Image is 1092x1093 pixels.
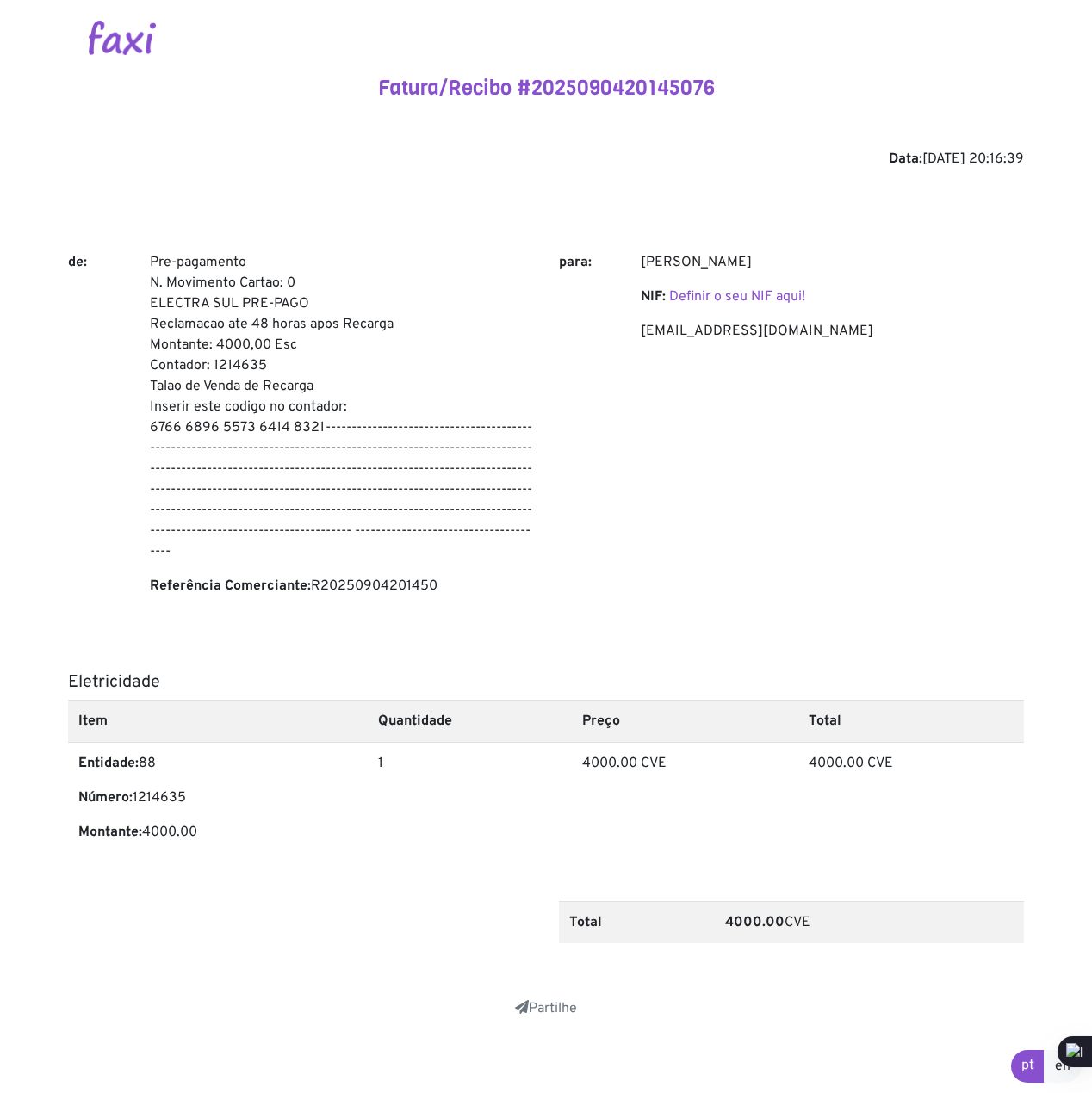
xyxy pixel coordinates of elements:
[68,672,1024,693] h5: Eletricidade
[725,914,785,931] b: 4000.00
[572,700,797,742] th: Preço
[68,254,87,271] b: de:
[515,1000,577,1017] a: Partilhe
[798,742,1024,867] td: 4000.00 CVE
[68,149,1024,170] div: [DATE] 20:16:39
[1044,1050,1082,1083] a: en
[641,288,666,306] b: NIF:
[1011,1050,1045,1083] a: pt
[78,822,357,843] p: 4000.00
[798,700,1024,742] th: Total
[889,151,922,168] b: Data:
[150,252,533,562] p: Pre-pagamento N. Movimento Cartao: 0 ELECTRA SUL PRE-PAGO Reclamacao ate 48 horas apos Recarga Mo...
[559,254,592,271] b: para:
[368,742,572,867] td: 1
[78,755,139,772] b: Entidade:
[572,742,797,867] td: 4000.00 CVE
[641,321,1024,342] p: [EMAIL_ADDRESS][DOMAIN_NAME]
[669,288,805,306] a: Definir o seu NIF aqui!
[68,76,1024,101] h4: Fatura/Recibo #2025090420145076
[78,753,357,774] p: 88
[150,576,533,596] p: R20250904201450
[78,824,142,841] b: Montante:
[78,787,357,808] p: 1214635
[368,700,572,742] th: Quantidade
[559,901,715,943] th: Total
[78,789,133,806] b: Número:
[641,252,1024,273] p: [PERSON_NAME]
[715,901,1024,943] td: CVE
[68,700,368,742] th: Item
[150,577,311,595] b: Referência Comerciante:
